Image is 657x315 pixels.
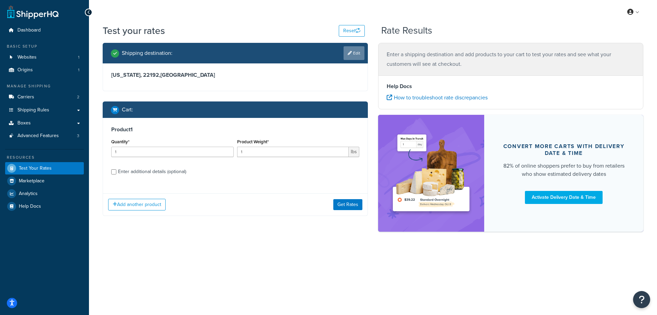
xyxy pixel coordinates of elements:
h4: Help Docs [387,82,635,90]
label: Product Weight* [237,139,269,144]
h3: Product 1 [111,126,359,133]
h1: Test your rates [103,24,165,37]
div: Convert more carts with delivery date & time [501,143,627,157]
input: 0 [111,147,234,157]
h3: [US_STATE], 22192 , [GEOGRAPHIC_DATA] [111,72,359,78]
button: Reset [339,25,365,37]
a: Edit [344,46,364,60]
div: Manage Shipping [5,83,84,89]
div: Resources [5,155,84,160]
li: Advanced Features [5,130,84,142]
span: Boxes [17,120,31,126]
span: Origins [17,67,33,73]
h2: Shipping destination : [122,50,172,56]
span: Shipping Rules [17,107,49,113]
h2: Rate Results [381,25,432,36]
a: Origins1 [5,64,84,76]
a: Analytics [5,187,84,200]
a: Activate Delivery Date & Time [525,191,603,204]
input: Enter additional details (optional) [111,169,116,174]
span: 1 [78,54,79,60]
a: Marketplace [5,175,84,187]
input: 0.00 [237,147,349,157]
a: Help Docs [5,200,84,213]
button: Get Rates [333,199,362,210]
button: Add another product [108,199,166,210]
a: Websites1 [5,51,84,64]
span: Websites [17,54,37,60]
div: Basic Setup [5,44,84,49]
label: Quantity* [111,139,129,144]
a: Carriers2 [5,91,84,104]
span: Carriers [17,94,34,100]
span: lbs [349,147,359,157]
span: 2 [77,94,79,100]
li: Websites [5,51,84,64]
h2: Cart : [122,107,133,113]
span: Advanced Features [17,133,59,139]
a: Shipping Rules [5,104,84,117]
span: 3 [77,133,79,139]
span: 1 [78,67,79,73]
span: Test Your Rates [19,166,52,171]
button: Open Resource Center [633,291,650,308]
li: Carriers [5,91,84,104]
a: Test Your Rates [5,162,84,174]
a: How to troubleshoot rate discrepancies [387,94,488,101]
div: 82% of online shoppers prefer to buy from retailers who show estimated delivery dates [501,162,627,178]
span: Dashboard [17,27,41,33]
div: Enter additional details (optional) [118,167,186,177]
a: Dashboard [5,24,84,37]
span: Marketplace [19,178,44,184]
span: Analytics [19,191,38,197]
a: Advanced Features3 [5,130,84,142]
span: Help Docs [19,204,41,209]
li: Origins [5,64,84,76]
img: feature-image-ddt-36eae7f7280da8017bfb280eaccd9c446f90b1fe08728e4019434db127062ab4.png [388,125,474,221]
p: Enter a shipping destination and add products to your cart to test your rates and see what your c... [387,50,635,69]
a: Boxes [5,117,84,130]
